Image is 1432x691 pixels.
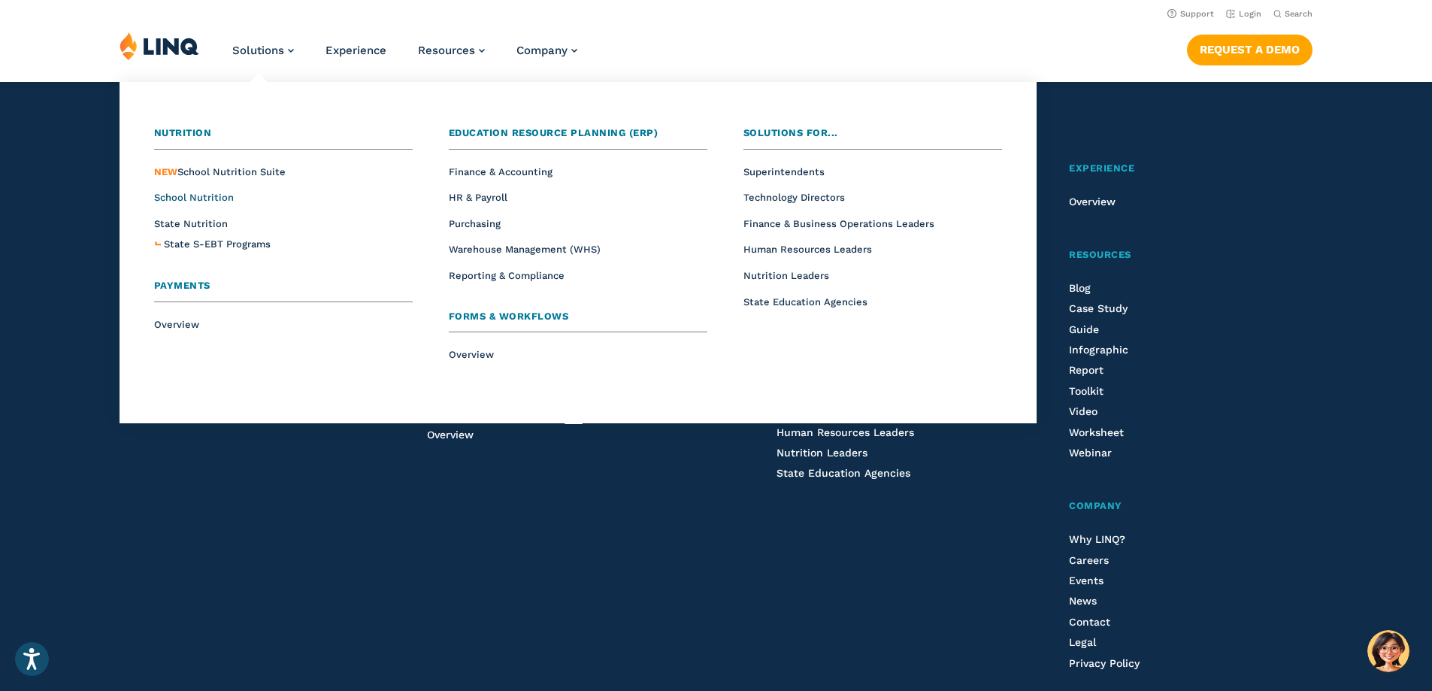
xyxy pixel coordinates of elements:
nav: Button Navigation [1187,32,1312,65]
a: Contact [1069,616,1110,628]
span: Payments [154,280,210,291]
a: Legal [1069,636,1096,648]
span: Solutions [232,44,284,57]
a: Overview [427,429,474,441]
span: Education Resource Planning (ERP) [449,127,658,138]
a: Nutrition Leaders [777,447,867,459]
a: Education Resource Planning (ERP) [449,126,707,150]
a: Solutions for... [743,126,1002,150]
a: Login [1226,9,1261,19]
span: Nutrition [154,127,212,138]
a: State Nutrition [154,218,228,229]
a: Nutrition Leaders [743,270,829,281]
a: Worksheet [1069,426,1124,438]
a: Superintendents [743,166,825,177]
a: State Education Agencies [777,467,910,479]
a: School Nutrition [154,192,234,203]
a: Finance & Accounting [449,166,553,177]
a: Nutrition [154,126,413,150]
span: Overview [1069,195,1116,208]
a: Resources [1069,247,1246,263]
span: Resources [418,44,475,57]
a: HR & Payroll [449,192,507,203]
a: NEWSchool Nutrition Suite [154,166,286,177]
a: Human Resources Leaders [777,426,914,438]
a: Reporting & Compliance [449,270,565,281]
a: Request a Demo [1187,35,1312,65]
a: Payments [154,278,413,302]
img: LINQ | K‑12 Software [120,32,199,60]
a: Experience [325,44,386,57]
a: Events [1069,574,1104,586]
a: Guide [1069,323,1099,335]
a: News [1069,595,1097,607]
a: Overview [449,349,494,360]
span: Company [1069,500,1122,511]
a: Why LINQ? [1069,533,1125,545]
a: Infographic [1069,344,1128,356]
a: Video [1069,405,1097,417]
a: Case Study [1069,302,1128,314]
span: Experience [1069,162,1134,174]
a: Purchasing [449,218,501,229]
a: Warehouse Management (WHS) [449,244,601,255]
span: State S-EBT Programs [164,238,271,250]
a: Company [1069,499,1246,514]
a: Report [1069,364,1104,376]
a: Forms & Workflows [449,309,707,333]
a: Privacy Policy [1069,657,1140,669]
a: Toolkit [1069,385,1104,397]
span: Careers [1069,554,1109,566]
nav: Primary Navigation [232,32,577,81]
a: State Education Agencies [743,296,867,308]
a: Blog [1069,282,1091,294]
span: Resources [1069,249,1131,260]
a: Support [1167,9,1214,19]
button: Hello, have a question? Let’s chat. [1367,630,1409,672]
button: Open Search Bar [1273,8,1312,20]
span: School Nutrition Suite [154,166,286,177]
a: Resources [418,44,485,57]
a: Solutions [232,44,294,57]
a: Overview [154,319,199,330]
span: Search [1285,9,1312,19]
span: Solutions for... [743,127,838,138]
a: Webinar [1069,447,1112,459]
span: Company [516,44,568,57]
a: Finance & Business Operations Leaders [743,218,934,229]
a: Technology Directors [743,192,845,203]
a: Company [516,44,577,57]
a: Human Resources Leaders [743,244,872,255]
